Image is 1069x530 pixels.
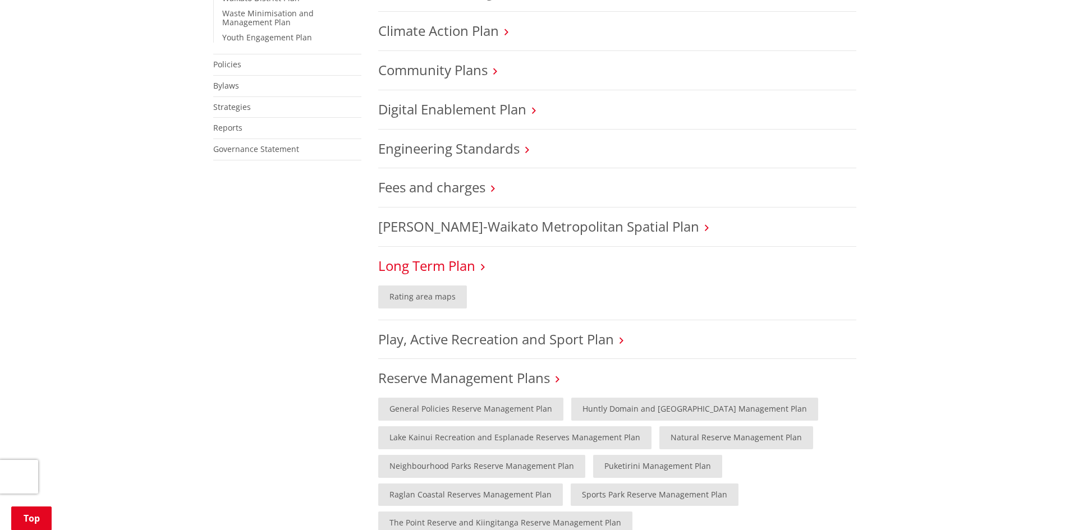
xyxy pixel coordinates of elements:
a: Lake Kainui Recreation and Esplanade Reserves Management Plan [378,426,652,449]
a: Long Term Plan [378,256,475,275]
a: Puketirini Management Plan [593,455,722,478]
a: Natural Reserve Management Plan [659,426,813,449]
a: Play, Active Recreation and Sport Plan [378,330,614,348]
a: Strategies [213,102,251,112]
a: Reserve Management Plans [378,368,550,387]
a: Governance Statement [213,144,299,154]
a: Reports [213,122,242,133]
a: Rating area maps [378,285,467,308]
a: Top [11,506,52,530]
a: Neighbourhood Parks Reserve Management Plan [378,455,585,478]
a: Sports Park Reserve Management Plan [571,483,738,506]
a: Climate Action Plan [378,21,499,40]
a: Community Plans [378,61,488,79]
a: Policies [213,59,241,70]
iframe: Messenger Launcher [1017,483,1058,523]
a: Engineering Standards [378,139,520,158]
a: Bylaws [213,80,239,91]
a: Waste Minimisation and Management Plan [222,8,314,28]
a: Digital Enablement Plan [378,100,526,118]
a: General Policies Reserve Management Plan [378,398,563,421]
a: Huntly Domain and [GEOGRAPHIC_DATA] Management Plan [571,398,818,421]
a: [PERSON_NAME]-Waikato Metropolitan Spatial Plan [378,217,699,236]
a: Fees and charges [378,178,485,196]
a: Raglan Coastal Reserves Management Plan [378,483,563,506]
a: Youth Engagement Plan [222,32,312,43]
